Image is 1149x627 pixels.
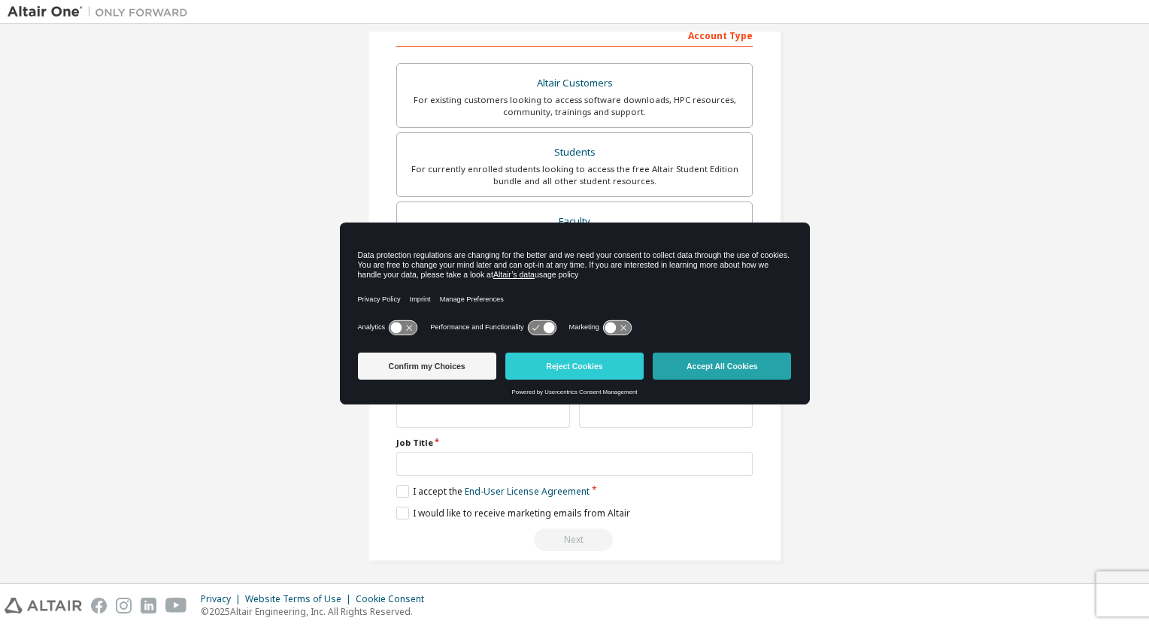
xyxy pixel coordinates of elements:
img: youtube.svg [165,598,187,613]
p: © 2025 Altair Engineering, Inc. All Rights Reserved. [201,605,433,618]
div: Account Type [396,23,753,47]
img: altair_logo.svg [5,598,82,613]
label: I accept the [396,485,590,498]
div: Cookie Consent [356,593,433,605]
a: End-User License Agreement [465,485,590,498]
img: linkedin.svg [141,598,156,613]
label: Job Title [396,437,753,449]
div: For existing customers looking to access software downloads, HPC resources, community, trainings ... [406,94,743,118]
img: instagram.svg [116,598,132,613]
div: Read and acccept EULA to continue [396,529,753,551]
img: Altair One [8,5,196,20]
div: Privacy [201,593,245,605]
label: I would like to receive marketing emails from Altair [396,507,630,519]
div: Website Terms of Use [245,593,356,605]
div: For currently enrolled students looking to access the free Altair Student Edition bundle and all ... [406,163,743,187]
div: Faculty [406,211,743,232]
img: facebook.svg [91,598,107,613]
div: Students [406,142,743,163]
div: Altair Customers [406,73,743,94]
